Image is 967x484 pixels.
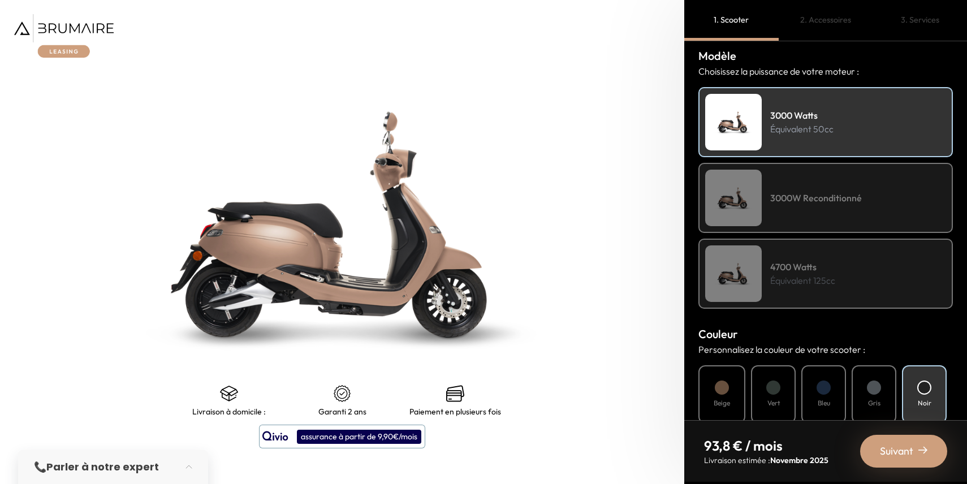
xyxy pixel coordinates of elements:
img: Scooter Leasing [705,170,762,226]
img: credit-cards.png [446,384,464,403]
img: Scooter Leasing [705,245,762,302]
h4: Beige [714,398,730,408]
h3: Modèle [698,47,953,64]
p: 93,8 € / mois [704,437,828,455]
p: Livraison estimée : [704,455,828,466]
h4: Bleu [818,398,830,408]
img: Brumaire Leasing [14,14,114,58]
img: shipping.png [220,384,238,403]
h4: 3000 Watts [770,109,834,122]
div: assurance à partir de 9,90€/mois [297,430,421,444]
p: Équivalent 125cc [770,274,835,287]
h4: 4700 Watts [770,260,835,274]
span: Suivant [880,443,913,459]
h3: Couleur [698,326,953,343]
img: right-arrow-2.png [918,446,927,455]
p: Livraison à domicile : [192,407,266,416]
h4: Noir [918,398,931,408]
img: certificat-de-garantie.png [333,384,351,403]
span: Novembre 2025 [770,455,828,465]
p: Paiement en plusieurs fois [409,407,501,416]
img: logo qivio [262,430,288,443]
p: Choisissez la puissance de votre moteur : [698,64,953,78]
p: Équivalent 50cc [770,122,834,136]
h4: Gris [868,398,880,408]
p: Personnalisez la couleur de votre scooter : [698,343,953,356]
button: assurance à partir de 9,90€/mois [259,425,425,448]
p: Garanti 2 ans [318,407,366,416]
img: Scooter Leasing [705,94,762,150]
h4: 3000W Reconditionné [770,191,862,205]
h4: Vert [767,398,780,408]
